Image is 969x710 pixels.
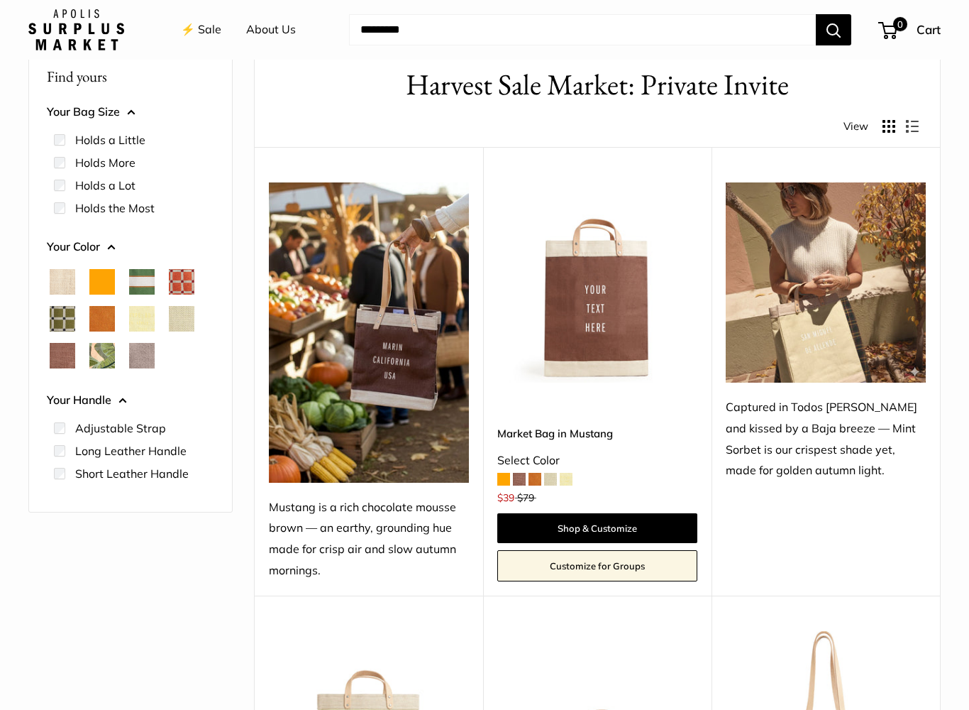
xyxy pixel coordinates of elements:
label: Holds the Most [75,200,155,217]
input: Search... [349,14,816,45]
button: Taupe [129,343,155,368]
button: Chenille Window Brick [169,269,194,295]
a: About Us [246,19,296,40]
div: Captured in Todos [PERSON_NAME] and kissed by a Baja breeze — Mint Sorbet is our crispest shade y... [726,397,926,482]
div: Select Color [497,450,697,471]
a: Market Bag in Mustang [497,425,697,442]
label: Adjustable Strap [75,420,166,437]
button: Daisy [129,306,155,332]
button: Your Handle [47,390,214,411]
button: Natural [50,269,75,295]
img: Apolis: Surplus Market [28,9,124,50]
button: Palm Leaf [89,343,115,368]
div: Mustang is a rich chocolate mousse brown — an earthy, grounding hue made for crisp air and slow a... [269,497,469,582]
a: Market Bag in MustangMarket Bag in Mustang [497,182,697,383]
label: Holds a Little [75,131,145,148]
label: Long Leather Handle [75,442,187,459]
button: Your Bag Size [47,102,214,123]
a: Customize for Groups [497,550,697,581]
button: Orange [89,269,115,295]
button: Cognac [89,306,115,332]
button: Display products as list [906,120,919,133]
button: Mint Sorbet [169,306,194,332]
button: Display products as grid [882,120,895,133]
span: View [843,116,868,136]
span: $79 [517,491,534,504]
button: Mustang [50,343,75,368]
label: Short Leather Handle [75,465,189,482]
button: Your Color [47,236,214,258]
button: Court Green [129,269,155,295]
a: 0 Cart [880,18,941,41]
img: Captured in Todos Santos and kissed by a Baja breeze — Mint Sorbet is our crispest shade yet, mad... [726,182,926,383]
span: Cart [917,22,941,37]
a: ⚡️ Sale [181,19,221,40]
a: Shop & Customize [497,513,697,543]
span: 0 [893,17,907,31]
button: Search [816,14,851,45]
button: Chenille Window Sage [50,306,75,332]
h1: Harvest Sale Market: Private Invite [276,64,919,106]
label: Holds More [75,154,135,171]
p: Find yours [47,62,214,90]
span: $39 [497,491,514,504]
img: Market Bag in Mustang [497,182,697,383]
img: Mustang is a rich chocolate mousse brown — an earthy, grounding hue made for crisp air and slow a... [269,182,469,483]
label: Holds a Lot [75,177,135,194]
